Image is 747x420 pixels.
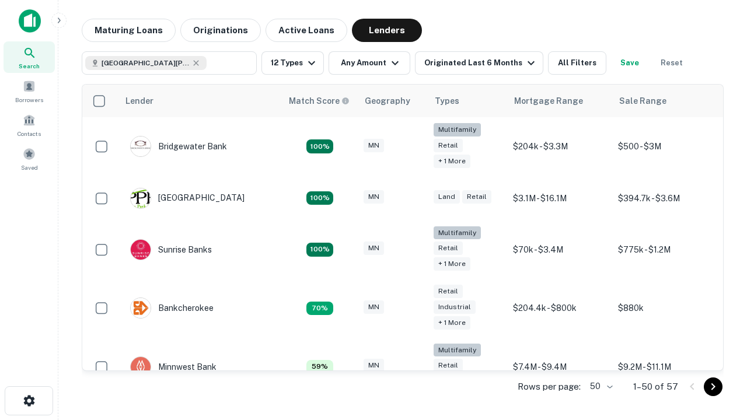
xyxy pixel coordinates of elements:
th: Lender [118,85,282,117]
button: Save your search to get updates of matches that match your search criteria. [611,51,648,75]
div: MN [364,300,384,314]
th: Mortgage Range [507,85,612,117]
div: Matching Properties: 6, hasApolloMatch: undefined [306,360,333,374]
span: Saved [21,163,38,172]
div: Mortgage Range [514,94,583,108]
div: Retail [434,359,463,372]
div: [GEOGRAPHIC_DATA] [130,188,245,209]
span: Contacts [18,129,41,138]
div: Minnwest Bank [130,356,217,377]
div: Capitalize uses an advanced AI algorithm to match your search with the best lender. The match sco... [289,94,350,107]
th: Capitalize uses an advanced AI algorithm to match your search with the best lender. The match sco... [282,85,358,117]
button: Active Loans [266,19,347,42]
button: Originations [180,19,261,42]
div: Types [435,94,459,108]
td: $394.7k - $3.6M [612,176,717,220]
div: MN [364,139,384,152]
span: Search [19,61,40,71]
button: Maturing Loans [82,19,176,42]
button: All Filters [548,51,606,75]
div: Land [434,190,460,204]
p: Rows per page: [518,380,581,394]
td: $9.2M - $11.1M [612,338,717,397]
a: Search [4,41,55,73]
td: $204k - $3.3M [507,117,612,176]
div: MN [364,190,384,204]
th: Geography [358,85,428,117]
img: picture [131,240,151,260]
img: picture [131,357,151,377]
td: $500 - $3M [612,117,717,176]
div: Matching Properties: 14, hasApolloMatch: undefined [306,243,333,257]
button: Reset [653,51,690,75]
div: Matching Properties: 7, hasApolloMatch: undefined [306,302,333,316]
div: Matching Properties: 10, hasApolloMatch: undefined [306,191,333,205]
div: + 1 more [434,257,470,271]
div: Multifamily [434,226,481,240]
td: $3.1M - $16.1M [507,176,612,220]
img: picture [131,136,151,156]
div: Bridgewater Bank [130,136,227,157]
img: capitalize-icon.png [19,9,41,33]
img: picture [131,188,151,208]
div: Lender [125,94,153,108]
div: Bankcherokee [130,297,214,318]
div: + 1 more [434,155,470,168]
a: Borrowers [4,75,55,107]
span: Borrowers [15,95,43,104]
span: [GEOGRAPHIC_DATA][PERSON_NAME], [GEOGRAPHIC_DATA], [GEOGRAPHIC_DATA] [102,58,189,68]
div: Multifamily [434,344,481,357]
div: Sunrise Banks [130,239,212,260]
div: 50 [585,378,615,395]
button: Any Amount [329,51,410,75]
div: Retail [462,190,491,204]
div: + 1 more [434,316,470,330]
td: $880k [612,279,717,338]
div: MN [364,359,384,372]
h6: Match Score [289,94,347,107]
td: $7.4M - $9.4M [507,338,612,397]
td: $70k - $3.4M [507,220,612,279]
div: Sale Range [619,94,666,108]
th: Types [428,85,507,117]
div: Retail [434,285,463,298]
button: Originated Last 6 Months [415,51,543,75]
div: Retail [434,242,463,255]
button: 12 Types [261,51,324,75]
div: MN [364,242,384,255]
td: $775k - $1.2M [612,220,717,279]
p: 1–50 of 57 [633,380,678,394]
button: Lenders [352,19,422,42]
a: Contacts [4,109,55,141]
div: Multifamily [434,123,481,136]
iframe: Chat Widget [689,289,747,345]
div: Geography [365,94,410,108]
div: Retail [434,139,463,152]
img: picture [131,298,151,318]
div: Industrial [434,300,476,314]
button: Go to next page [704,377,722,396]
th: Sale Range [612,85,717,117]
div: Originated Last 6 Months [424,56,538,70]
div: Matching Properties: 18, hasApolloMatch: undefined [306,139,333,153]
td: $204.4k - $800k [507,279,612,338]
a: Saved [4,143,55,174]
